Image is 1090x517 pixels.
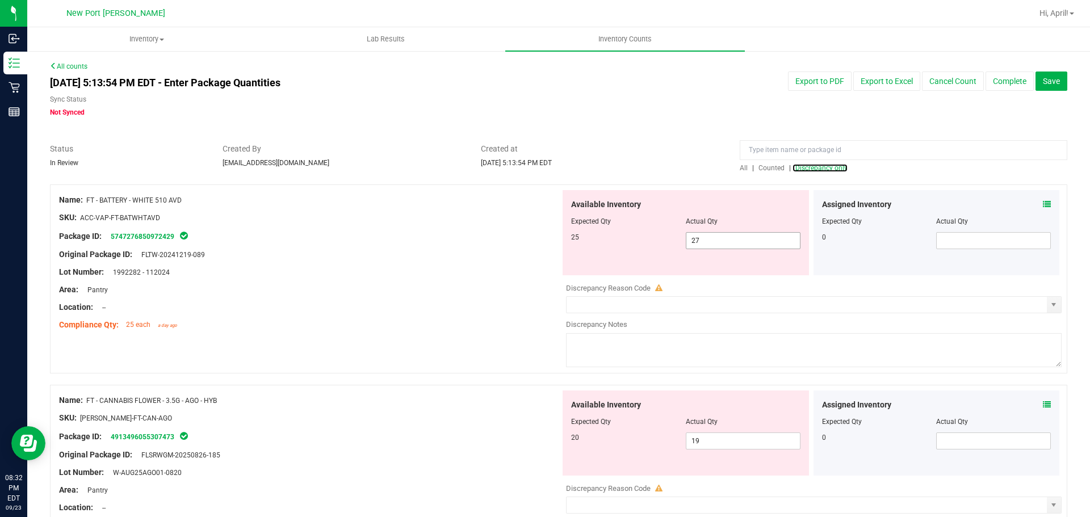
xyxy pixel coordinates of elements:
[59,195,83,204] span: Name:
[9,57,20,69] inline-svg: Inventory
[822,216,937,226] div: Expected Qty
[481,143,723,155] span: Created at
[5,503,22,512] p: 09/23
[107,469,182,477] span: W-AUG25AGO01-0820
[740,164,748,172] span: All
[59,468,104,477] span: Lot Number:
[571,418,611,426] span: Expected Qty
[50,94,86,104] label: Sync Status
[50,62,87,70] a: All counts
[936,417,1051,427] div: Actual Qty
[50,108,85,116] span: Not Synced
[223,143,464,155] span: Created By
[566,284,651,292] span: Discrepancy Reason Code
[740,164,752,172] a: All
[1047,497,1061,513] span: select
[82,286,108,294] span: Pantry
[59,396,83,405] span: Name:
[5,473,22,503] p: 08:32 PM EDT
[59,432,102,441] span: Package ID:
[66,9,165,18] span: New Port [PERSON_NAME]
[59,302,93,312] span: Location:
[136,251,205,259] span: FLTW-20241219-089
[922,72,984,91] button: Cancel Count
[756,164,789,172] a: Counted
[822,199,891,211] span: Assigned Inventory
[1039,9,1068,18] span: Hi, April!
[126,321,150,329] span: 25 each
[822,432,937,443] div: 0
[82,486,108,494] span: Pantry
[50,77,636,89] h4: [DATE] 5:13:54 PM EDT - Enter Package Quantities
[481,159,552,167] span: [DATE] 5:13:54 PM EDT
[59,413,77,422] span: SKU:
[566,484,651,493] span: Discrepancy Reason Code
[111,433,174,441] a: 4913496055307473
[266,27,505,51] a: Lab Results
[11,426,45,460] iframe: Resource center
[571,199,641,211] span: Available Inventory
[571,233,579,241] span: 25
[822,232,937,242] div: 0
[793,164,848,172] a: Discrepancy only
[686,433,800,449] input: 19
[59,503,93,512] span: Location:
[9,33,20,44] inline-svg: Inbound
[822,399,891,411] span: Assigned Inventory
[179,230,189,241] span: In Sync
[59,450,132,459] span: Original Package ID:
[9,106,20,117] inline-svg: Reports
[686,233,800,249] input: 27
[59,213,77,222] span: SKU:
[1043,77,1060,86] span: Save
[179,430,189,442] span: In Sync
[80,414,172,422] span: [PERSON_NAME]-FT-CAN-AGO
[986,72,1034,91] button: Complete
[9,82,20,93] inline-svg: Retail
[571,217,611,225] span: Expected Qty
[223,159,329,167] span: [EMAIL_ADDRESS][DOMAIN_NAME]
[27,27,266,51] a: Inventory
[59,267,104,276] span: Lot Number:
[86,397,217,405] span: FT - CANNABIS FLOWER - 3.5G - AGO - HYB
[86,196,182,204] span: FT - BATTERY - WHITE 510 AVD
[351,34,420,44] span: Lab Results
[97,504,106,512] span: --
[936,216,1051,226] div: Actual Qty
[853,72,920,91] button: Export to Excel
[822,417,937,427] div: Expected Qty
[505,27,744,51] a: Inventory Counts
[59,250,132,259] span: Original Package ID:
[758,164,785,172] span: Counted
[583,34,667,44] span: Inventory Counts
[686,217,718,225] span: Actual Qty
[50,143,206,155] span: Status
[158,323,177,328] span: a day ago
[59,232,102,241] span: Package ID:
[107,268,170,276] span: 1992282 - 112024
[740,140,1067,160] input: Type item name or package id
[80,214,160,222] span: ACC-VAP-FT-BATWHTAVD
[1047,297,1061,313] span: select
[571,399,641,411] span: Available Inventory
[59,285,78,294] span: Area:
[50,159,78,167] span: In Review
[111,233,174,241] a: 5747276850972429
[28,34,266,44] span: Inventory
[686,418,718,426] span: Actual Qty
[788,72,852,91] button: Export to PDF
[795,164,848,172] span: Discrepancy only
[752,164,754,172] span: |
[59,320,119,329] span: Compliance Qty:
[97,304,106,312] span: --
[789,164,791,172] span: |
[136,451,220,459] span: FLSRWGM-20250826-185
[571,434,579,442] span: 20
[59,485,78,494] span: Area:
[1035,72,1067,91] button: Save
[566,319,1062,330] div: Discrepancy Notes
